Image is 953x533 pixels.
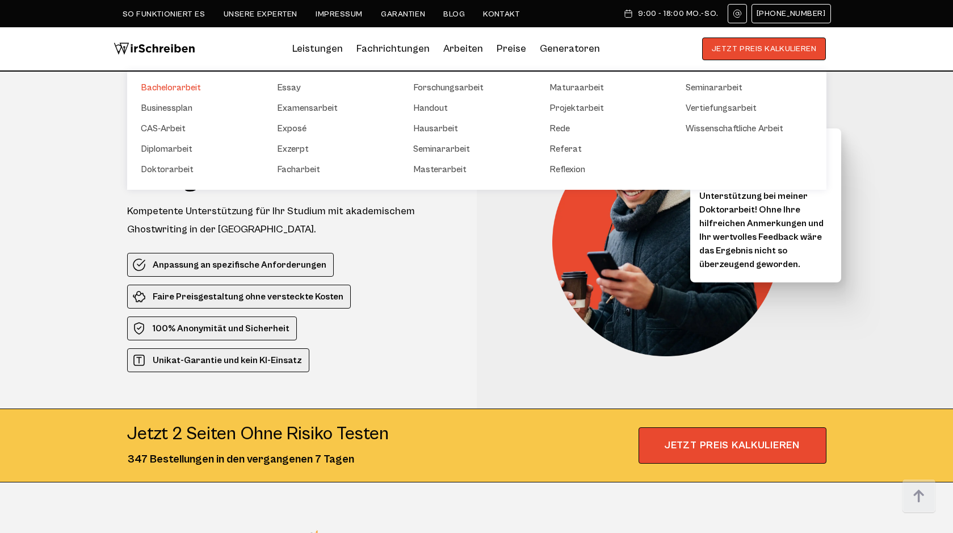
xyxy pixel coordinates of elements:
button: JETZT PREIS KALKULIEREN [702,38,826,60]
li: 100% Anonymität und Sicherheit [127,317,297,340]
a: Forschungsarbeit [413,81,527,94]
a: Blog [443,10,465,19]
img: button top [902,480,936,514]
img: Unikat-Garantie und kein KI-Einsatz [132,353,146,367]
a: Examensarbeit [277,101,391,115]
a: Vertiefungsarbeit [686,101,799,115]
a: [PHONE_NUMBER] [752,4,831,23]
a: Bachelorarbeit [141,81,254,94]
a: Fachrichtungen [356,40,430,58]
a: Doktorarbeit [141,163,254,176]
a: Exzerpt [277,142,391,156]
a: Wissenschaftliche Arbeit [686,122,799,135]
img: Email [733,9,742,18]
a: Hausarbeit [413,122,527,135]
a: Unsere Experten [224,10,297,19]
a: Diplomarbeit [141,142,254,156]
img: Ghostwriter Schweiz – Ihr Partner für akademischen Erfolg! [552,99,796,356]
a: Leistungen [292,40,343,58]
img: 100% Anonymität und Sicherheit [132,322,146,335]
div: Kompetente Unterstützung für Ihr Studium mit akademischem Ghostwriting in der [GEOGRAPHIC_DATA]. [127,202,456,239]
a: Businessplan [141,101,254,115]
span: JETZT PREIS KALKULIEREN [639,427,826,464]
a: Exposé [277,122,391,135]
li: Anpassung an spezifische Anforderungen [127,253,334,277]
div: 347 Bestellungen in den vergangenen 7 Tagen [127,451,389,468]
span: [PHONE_NUMBER] [757,9,826,18]
a: Facharbeit [277,163,391,176]
img: Schedule [623,9,633,18]
a: Arbeiten [443,40,483,58]
a: Maturaarbeit [549,81,663,94]
a: So funktioniert es [123,10,205,19]
a: Rede [549,122,663,135]
a: Projektarbeit [549,101,663,115]
a: Referat [549,142,663,156]
a: Handout [413,101,527,115]
div: Vielen Dank, [PERSON_NAME], für Ihre wertvolle Unterstützung bei meiner Doktorarbeit! Ohne Ihre h... [690,128,841,282]
a: CAS-Arbeit [141,122,254,135]
img: Anpassung an spezifische Anforderungen [132,258,146,272]
a: Seminararbeit [686,81,799,94]
li: Unikat-Garantie und kein KI-Einsatz [127,348,309,372]
a: Essay [277,81,391,94]
span: 9:00 - 18:00 Mo.-So. [638,9,718,18]
img: Faire Preisgestaltung ohne versteckte Kosten [132,290,146,303]
div: Jetzt 2 seiten ohne risiko testen [127,423,389,445]
a: Preise [497,43,526,55]
a: Generatoren [540,40,600,58]
img: logo wirschreiben [114,38,195,60]
a: Seminararbeit [413,142,527,156]
a: Kontakt [483,10,520,19]
a: Reflexion [549,163,663,176]
li: Faire Preisgestaltung ohne versteckte Kosten [127,285,351,309]
a: Garantien [381,10,425,19]
a: Masterarbeit [413,163,527,176]
a: Impressum [316,10,363,19]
